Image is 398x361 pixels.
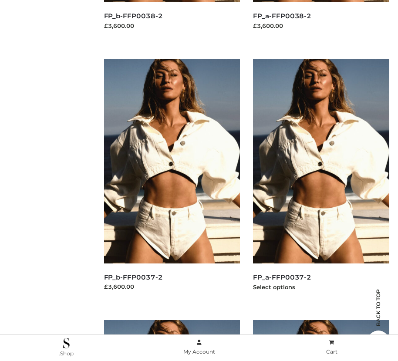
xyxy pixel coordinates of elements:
[63,338,70,348] img: .Shop
[104,12,163,20] a: FP_b-FFP0038-2
[368,304,389,326] span: Back to top
[104,282,240,291] div: £3,600.00
[253,273,311,281] a: FP_a-FFP0037-2
[59,350,74,357] span: .Shop
[104,273,163,281] a: FP_b-FFP0037-2
[104,21,240,30] div: £3,600.00
[253,21,389,30] div: £3,600.00
[183,348,215,355] span: My Account
[253,283,295,290] a: Select options
[133,337,266,357] a: My Account
[265,337,398,357] a: Cart
[326,348,337,355] span: Cart
[253,12,311,20] a: FP_a-FFP0038-2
